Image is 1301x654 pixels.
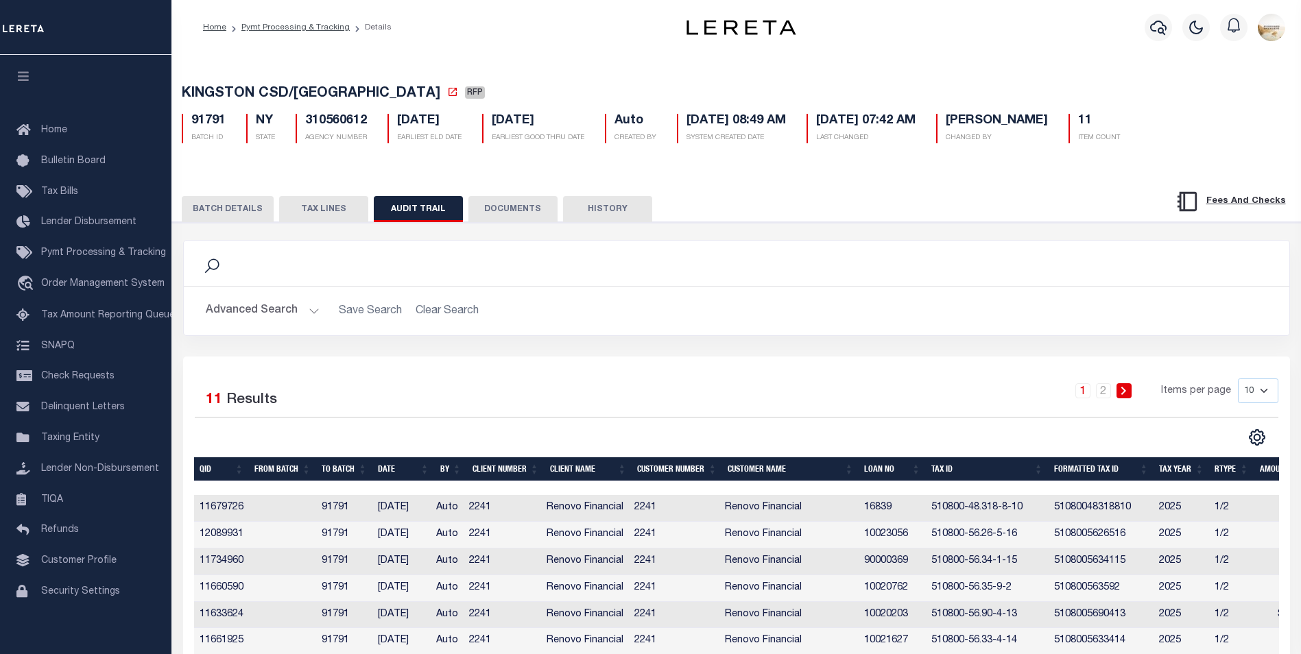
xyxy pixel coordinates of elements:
span: Customer Profile [41,556,117,566]
a: RFP [465,88,485,101]
img: logo-dark.svg [687,20,796,35]
button: Advanced Search [206,298,320,324]
td: 91791 [316,522,372,548]
h5: Auto [614,114,656,129]
td: 2241 [464,602,541,629]
td: 2241 [629,495,719,522]
td: Renovo Financial [541,522,629,548]
td: Renovo Financial [719,495,859,522]
p: LAST CHANGED [816,133,916,143]
td: 10020203 [859,602,926,629]
td: Auto [431,602,464,629]
td: 91791 [316,548,372,575]
a: 1 [1075,383,1090,398]
span: TIQA [41,494,63,504]
td: 2241 [629,602,719,629]
td: 90000369 [859,548,926,575]
td: 10023056 [859,522,926,548]
td: 1/2 [1209,548,1254,575]
td: Renovo Financial [719,522,859,548]
td: 91791 [316,495,372,522]
p: AGENCY NUMBER [305,133,367,143]
td: Renovo Financial [541,548,629,575]
td: 10020762 [859,575,926,602]
td: 2025 [1154,575,1209,602]
td: 11679726 [194,495,250,522]
td: [DATE] [372,602,431,629]
span: Tax Bills [41,187,78,197]
td: 12089931 [194,522,250,548]
h5: [DATE] 08:49 AM [687,114,786,129]
td: 2241 [629,575,719,602]
span: RFP [465,86,485,99]
p: STATE [256,133,275,143]
h5: [DATE] 07:42 AM [816,114,916,129]
td: Auto [431,575,464,602]
h5: [PERSON_NAME] [946,114,1048,129]
a: 2 [1096,383,1111,398]
td: [DATE] [372,548,431,575]
th: CLIENT NUMBER: activate to sort column ascending [467,457,545,481]
span: 11 [206,393,222,407]
td: 2241 [464,548,541,575]
span: Bulletin Board [41,156,106,166]
td: 11734960 [194,548,250,575]
td: 16839 [859,495,926,522]
td: [DATE] [372,495,431,522]
h5: [DATE] [397,114,462,129]
td: Renovo Financial [719,548,859,575]
button: AUDIT TRAIL [374,196,463,222]
h5: [DATE] [492,114,584,129]
td: 510800-56.26-5-16 [926,522,1049,548]
td: 2241 [464,495,541,522]
th: CLIENT NAME: activate to sort column ascending [545,457,632,481]
a: Pymt Processing & Tracking [241,23,350,32]
p: EARLIEST ELD DATE [397,133,462,143]
span: Taxing Entity [41,433,99,443]
th: BY: activate to sort column ascending [435,457,467,481]
span: Tax Amount Reporting Queue [41,311,175,320]
button: BATCH DETAILS [182,196,274,222]
td: Auto [431,495,464,522]
td: 51080048318810 [1049,495,1154,522]
th: TO BATCH: activate to sort column ascending [316,457,372,481]
p: EARLIEST GOOD THRU DATE [492,133,584,143]
td: 2025 [1154,522,1209,548]
td: 1/2 [1209,495,1254,522]
span: Items per page [1161,384,1231,399]
td: 2241 [464,522,541,548]
th: DATE: activate to sort column ascending [372,457,435,481]
td: 1/2 [1209,522,1254,548]
span: Refunds [41,525,79,535]
span: Home [41,125,67,135]
span: SNAPQ [41,341,75,350]
label: Results [226,389,277,411]
button: HISTORY [563,196,652,222]
td: 510800-48.318-8-10 [926,495,1049,522]
span: Security Settings [41,587,120,596]
span: Check Requests [41,372,115,381]
td: 510800-56.35-9-2 [926,575,1049,602]
span: KINGSTON CSD/[GEOGRAPHIC_DATA] [182,87,440,101]
li: Details [350,21,392,34]
h5: 310560612 [305,114,367,129]
td: 510800-56.34-1-15 [926,548,1049,575]
td: 91791 [316,575,372,602]
span: Lender Non-Disbursement [41,464,159,474]
a: Home [203,23,226,32]
button: Fees And Checks [1170,187,1291,216]
h5: NY [256,114,275,129]
p: BATCH ID [191,133,226,143]
td: Renovo Financial [541,575,629,602]
span: Order Management System [41,279,165,289]
td: 11633624 [194,602,250,629]
th: Customer Name: activate to sort column ascending [722,457,859,481]
th: RTYPE: activate to sort column ascending [1209,457,1254,481]
h5: 11 [1078,114,1120,129]
h5: 91791 [191,114,226,129]
span: Pymt Processing & Tracking [41,248,166,258]
td: Auto [431,522,464,548]
td: [DATE] [372,522,431,548]
th: FROM BATCH: activate to sort column ascending [249,457,316,481]
td: 1/2 [1209,602,1254,629]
